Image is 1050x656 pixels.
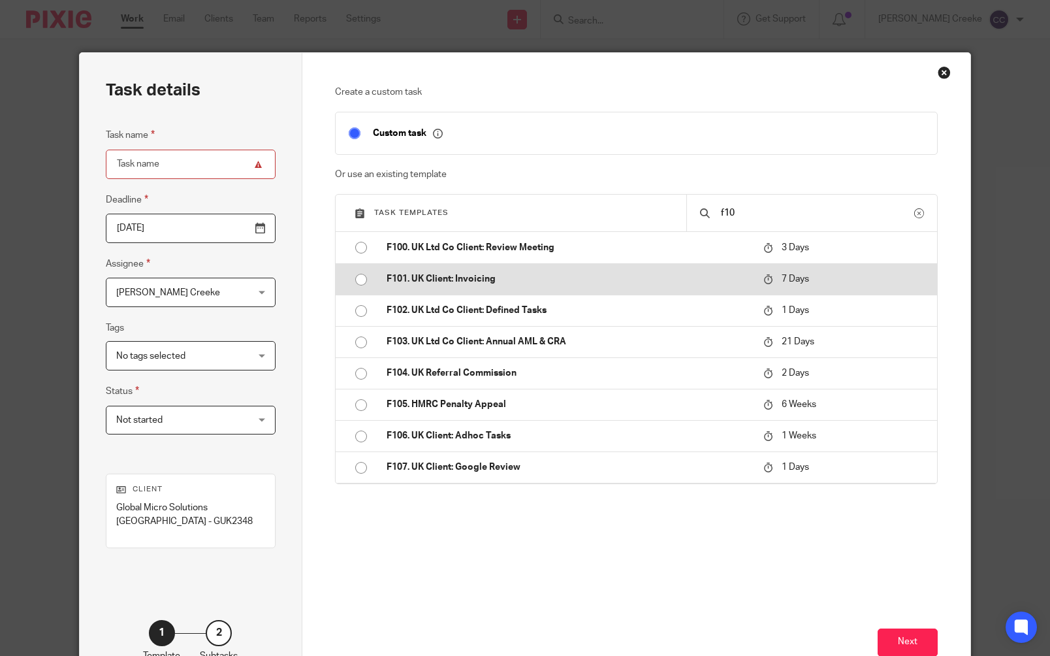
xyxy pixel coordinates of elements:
[720,206,915,220] input: Search...
[782,463,809,472] span: 1 Days
[116,501,265,528] p: Global Micro Solutions [GEOGRAPHIC_DATA] - GUK2348
[387,398,750,411] p: F105. HMRC Penalty Appeal
[387,461,750,474] p: F107. UK Client: Google Review
[106,384,139,399] label: Status
[782,369,809,378] span: 2 Days
[106,150,276,179] input: Task name
[782,400,816,409] span: 6 Weeks
[335,168,938,181] p: Or use an existing template
[387,241,750,254] p: F100. UK Ltd Co Client: Review Meeting
[116,352,185,361] span: No tags selected
[106,79,200,101] h2: Task details
[782,274,809,284] span: 7 Days
[106,192,148,207] label: Deadline
[782,337,814,346] span: 21 Days
[106,214,276,243] input: Pick a date
[106,127,155,142] label: Task name
[116,416,163,425] span: Not started
[387,304,750,317] p: F102. UK Ltd Co Client: Defined Tasks
[374,209,449,216] span: Task templates
[782,306,809,315] span: 1 Days
[387,335,750,348] p: F103. UK Ltd Co Client: Annual AML & CRA
[387,429,750,442] p: F106. UK Client: Adhoc Tasks
[149,620,175,646] div: 1
[116,484,265,495] p: Client
[373,127,443,139] p: Custom task
[106,256,150,271] label: Assignee
[335,86,938,99] p: Create a custom task
[938,66,951,79] div: Close this dialog window
[387,367,750,380] p: F104. UK Referral Commission
[206,620,232,646] div: 2
[387,272,750,286] p: F101. UK Client: Invoicing
[106,321,124,335] label: Tags
[782,431,816,440] span: 1 Weeks
[116,288,220,297] span: [PERSON_NAME] Creeke
[782,243,809,252] span: 3 Days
